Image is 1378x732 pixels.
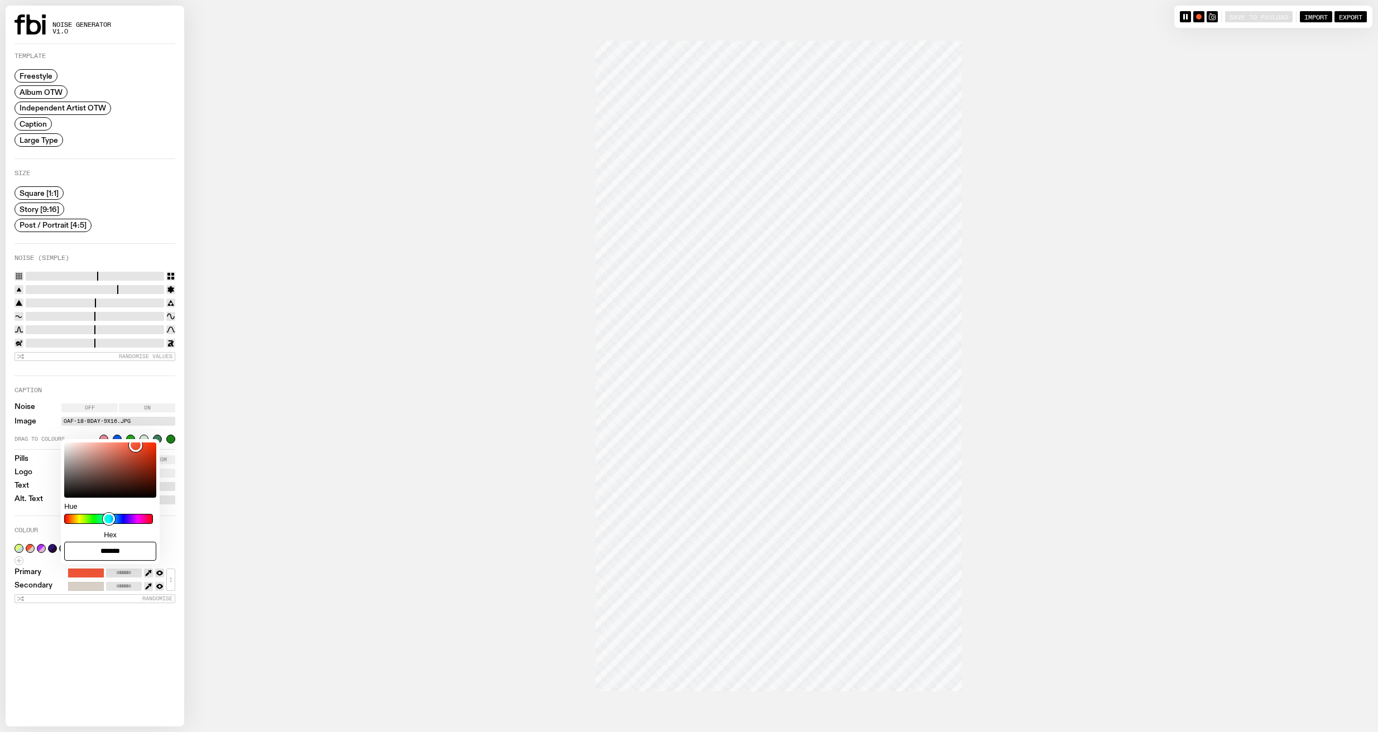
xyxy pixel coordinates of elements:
[119,353,172,359] span: Randomise Values
[64,502,77,511] span: Hue
[15,569,41,577] label: Primary
[52,22,111,28] span: Noise Generator
[1225,11,1293,22] button: Save to Payload
[15,436,95,442] span: Drag to colours
[85,405,95,411] span: Off
[15,403,35,412] label: Noise
[15,495,43,504] label: Alt. Text
[15,387,42,393] label: Caption
[15,53,46,59] label: Template
[15,594,175,603] button: Randomise
[20,72,52,80] span: Freestyle
[20,136,58,144] span: Large Type
[15,527,38,533] label: Colour
[1304,13,1328,20] span: Import
[129,439,142,452] div: Color space thumb
[20,189,59,198] span: Square [1:1]
[20,205,59,213] span: Story [9:16]
[20,221,87,229] span: Post / Portrait [4:5]
[15,469,32,478] label: Logo
[15,455,28,464] label: Pills
[20,104,106,112] span: Independent Artist OTW
[166,569,175,591] button: ↕
[144,405,151,411] span: On
[64,542,156,560] input: Hex
[20,88,63,96] span: Album OTW
[15,255,69,261] label: Noise (Simple)
[15,582,52,591] label: Secondary
[15,418,36,425] label: Image
[20,120,47,128] span: Caption
[1339,13,1362,20] span: Export
[1300,11,1332,22] button: Import
[64,417,173,426] label: OAF-18-BDAY-9x16.jpg
[15,352,175,361] button: Randomise Values
[52,28,111,35] span: v1.0
[64,514,153,524] input: Hue
[15,170,30,176] label: Size
[104,531,117,539] span: Hex
[1334,11,1367,22] button: Export
[1230,13,1288,20] span: Save to Payload
[142,595,172,601] span: Randomise
[15,482,29,491] label: Text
